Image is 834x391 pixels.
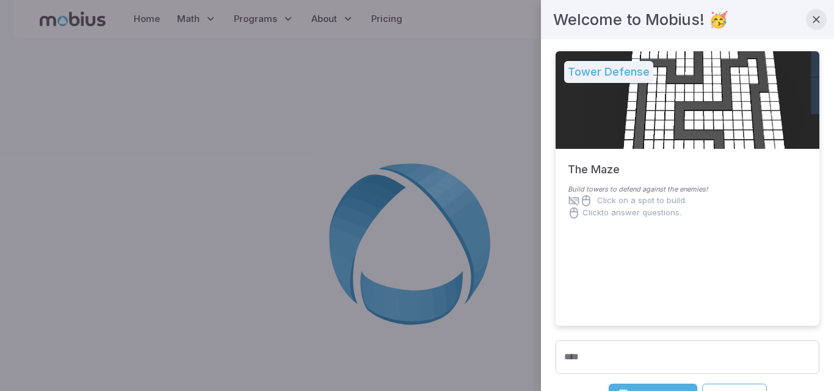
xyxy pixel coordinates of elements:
h5: The Maze [568,149,620,178]
p: Click on a spot to build. [597,195,687,207]
h5: Tower Defense [564,61,653,83]
h4: Welcome to Mobius! 🥳 [553,7,728,32]
p: Build towers to defend against the enemies! [568,184,807,195]
p: Click to answer questions. [582,207,681,219]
